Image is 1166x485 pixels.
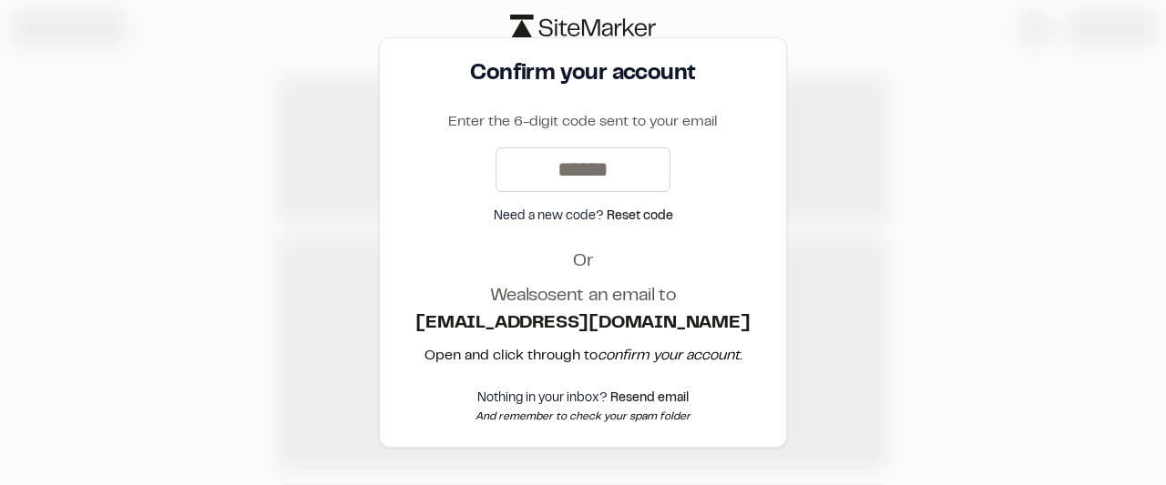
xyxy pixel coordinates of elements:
[402,60,764,89] h3: Confirm your account
[402,111,764,133] p: Enter the 6-digit code sent to your email
[402,345,764,367] p: Open and click through to .
[610,389,689,409] button: Resend email
[402,283,764,338] h1: We also sent an email to
[598,349,740,362] em: confirm your account
[510,15,656,40] img: logo-black-rebrand.svg
[402,248,764,276] h2: Or
[402,207,764,227] div: Need a new code?
[402,389,764,409] div: Nothing in your inbox?
[607,207,673,227] button: Reset code
[402,409,764,425] div: And remember to check your spam folder
[415,316,750,331] strong: [EMAIL_ADDRESS][DOMAIN_NAME]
